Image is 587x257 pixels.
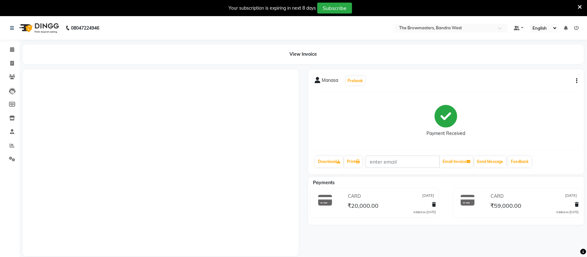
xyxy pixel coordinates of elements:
button: Email Invoice [440,156,473,167]
button: Prebook [346,76,365,85]
button: Send Message [474,156,506,167]
b: 08047224946 [71,19,99,37]
span: CARD [491,193,504,200]
div: Added on [DATE] [413,210,436,214]
a: Print [344,156,362,167]
span: Payments [313,180,335,186]
div: View Invoice [23,44,584,64]
a: Feedback [508,156,531,167]
a: Download [315,156,343,167]
span: CARD [348,193,361,200]
div: Added on [DATE] [556,210,579,214]
span: [DATE] [565,193,577,200]
div: Payment Received [426,130,465,137]
span: [DATE] [422,193,434,200]
span: ₹59,000.00 [490,202,521,211]
div: Your subscription is expiring in next 8 days [229,5,316,12]
span: Manasa [322,77,338,86]
img: logo [16,19,61,37]
span: ₹20,000.00 [347,202,378,211]
button: Subscribe [317,3,352,14]
input: enter email [366,156,440,168]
